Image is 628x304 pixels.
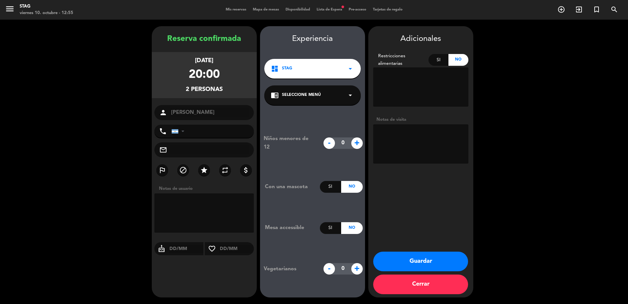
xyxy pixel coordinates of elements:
[373,52,429,67] div: Restricciones alimentarias
[169,245,204,253] input: DD/MM
[351,263,363,275] span: +
[219,245,254,253] input: DD/MM
[259,265,320,273] div: Vegetarianos
[373,116,468,123] div: Notas de visita
[341,222,362,234] div: No
[5,4,15,14] i: menu
[159,109,167,116] i: person
[260,33,365,45] div: Experiencia
[320,222,341,234] div: Si
[172,125,187,137] div: Argentina: +54
[448,54,468,66] div: No
[200,166,208,174] i: star
[186,85,223,94] div: 2 personas
[346,91,354,99] i: arrow_drop_down
[20,10,73,16] div: viernes 10. octubre - 12:55
[341,5,345,9] span: fiber_manual_record
[351,137,363,149] span: +
[222,8,250,11] span: Mis reservas
[610,6,618,13] i: search
[260,183,320,191] div: Con una mascota
[345,8,370,11] span: Pre-acceso
[271,65,279,73] i: dashboard
[260,224,320,232] div: Mesa accessible
[320,181,341,193] div: Si
[242,166,250,174] i: attach_money
[373,275,468,294] button: Cerrar
[159,127,167,135] i: phone
[195,56,213,65] div: [DATE]
[152,33,257,45] div: Reserva confirmada
[221,166,229,174] i: repeat
[593,6,601,13] i: turned_in_not
[159,146,167,154] i: mail_outline
[271,91,279,99] i: chrome_reader_mode
[313,8,345,11] span: Lista de Espera
[341,181,362,193] div: No
[282,65,292,72] span: STAG
[323,137,335,149] span: -
[282,92,321,98] span: Seleccione Menú
[179,166,187,174] i: block
[154,245,169,253] i: cake
[323,263,335,275] span: -
[373,252,468,271] button: Guardar
[282,8,313,11] span: Disponibilidad
[5,4,15,16] button: menu
[370,8,406,11] span: Tarjetas de regalo
[346,65,354,73] i: arrow_drop_down
[158,166,166,174] i: outlined_flag
[20,3,73,10] div: STAG
[189,65,220,85] div: 20:00
[259,134,320,152] div: Niños menores de 12
[250,8,282,11] span: Mapa de mesas
[575,6,583,13] i: exit_to_app
[156,185,257,192] div: Notas de usuario
[205,245,219,253] i: favorite_border
[557,6,565,13] i: add_circle_outline
[428,54,448,66] div: Si
[373,33,468,45] div: Adicionales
